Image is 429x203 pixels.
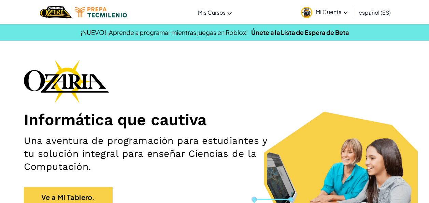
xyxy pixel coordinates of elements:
a: Mi Cuenta [298,1,351,23]
a: Ozaria by CodeCombat logo [40,5,72,19]
h2: Una aventura de programación para estudiantes y tu solución integral para enseñar Ciencias de la ... [24,134,279,173]
img: Tecmilenio logo [75,7,127,17]
a: Mis Cursos [195,3,235,22]
a: Únete a la Lista de Espera de Beta [251,28,349,36]
img: Ozaria branding logo [24,59,109,103]
span: Mi Cuenta [316,8,348,15]
span: Mis Cursos [198,9,226,16]
span: español (ES) [359,9,391,16]
img: avatar [301,7,312,18]
a: español (ES) [355,3,394,22]
h1: Informática que cautiva [24,110,405,129]
img: Home [40,5,72,19]
span: ¡NUEVO! ¡Aprende a programar mientras juegas en Roblox! [81,28,248,36]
